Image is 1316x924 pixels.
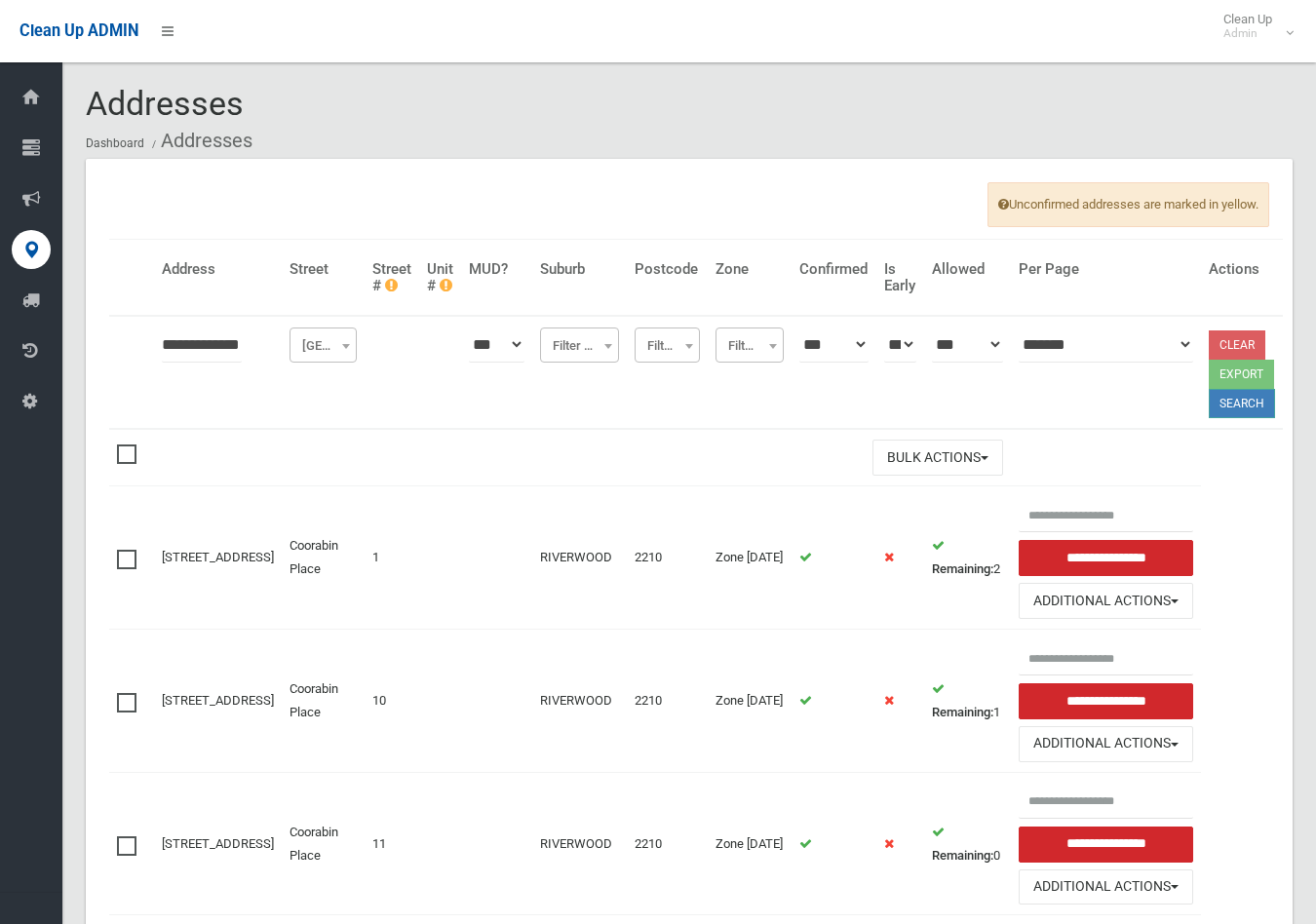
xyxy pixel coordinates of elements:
[924,486,1011,630] td: 2
[532,630,627,773] td: RIVERWOOD
[372,261,411,293] h4: Street #
[716,261,785,278] h4: Zone
[924,630,1011,773] td: 1
[708,630,793,773] td: Zone [DATE]
[627,772,708,915] td: 2210
[86,136,144,150] a: Dashboard
[162,550,274,564] a: [STREET_ADDRESS]
[282,630,365,773] td: Coorabin Place
[627,630,708,773] td: 2210
[872,440,1003,476] button: Bulk Actions
[532,486,627,630] td: RIVERWOOD
[1214,12,1292,41] span: Clean Up
[639,332,695,360] span: Filter Postcode
[1019,869,1193,905] button: Additional Actions
[469,261,524,278] h4: MUD?
[924,772,1011,915] td: 0
[532,772,627,915] td: RIVERWOOD
[1209,389,1275,418] button: Search
[162,261,274,278] h4: Address
[19,21,138,40] span: Clean Up ADMIN
[365,630,419,773] td: 10
[294,332,352,360] span: Filter Street
[86,84,244,123] span: Addresses
[290,327,357,363] span: Filter Street
[932,705,993,719] strong: Remaining:
[799,261,868,278] h4: Confirmed
[545,332,614,360] span: Filter Suburb
[708,486,793,630] td: Zone [DATE]
[147,123,252,159] li: Addresses
[282,486,365,630] td: Coorabin Place
[708,772,793,915] td: Zone [DATE]
[427,261,453,293] h4: Unit #
[1019,583,1193,619] button: Additional Actions
[635,261,700,278] h4: Postcode
[1209,330,1265,360] a: Clear
[540,327,619,363] span: Filter Suburb
[635,327,700,363] span: Filter Postcode
[987,182,1269,227] span: Unconfirmed addresses are marked in yellow.
[365,486,419,630] td: 1
[932,848,993,863] strong: Remaining:
[720,332,780,360] span: Filter Zone
[716,327,785,363] span: Filter Zone
[540,261,619,278] h4: Suburb
[884,261,917,293] h4: Is Early
[162,693,274,708] a: [STREET_ADDRESS]
[1019,726,1193,762] button: Additional Actions
[1019,261,1193,278] h4: Per Page
[290,261,357,278] h4: Street
[1223,26,1272,41] small: Admin
[365,772,419,915] td: 11
[627,486,708,630] td: 2210
[932,561,993,576] strong: Remaining:
[1209,360,1274,389] button: Export
[932,261,1003,278] h4: Allowed
[162,836,274,851] a: [STREET_ADDRESS]
[1209,261,1275,278] h4: Actions
[282,772,365,915] td: Coorabin Place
